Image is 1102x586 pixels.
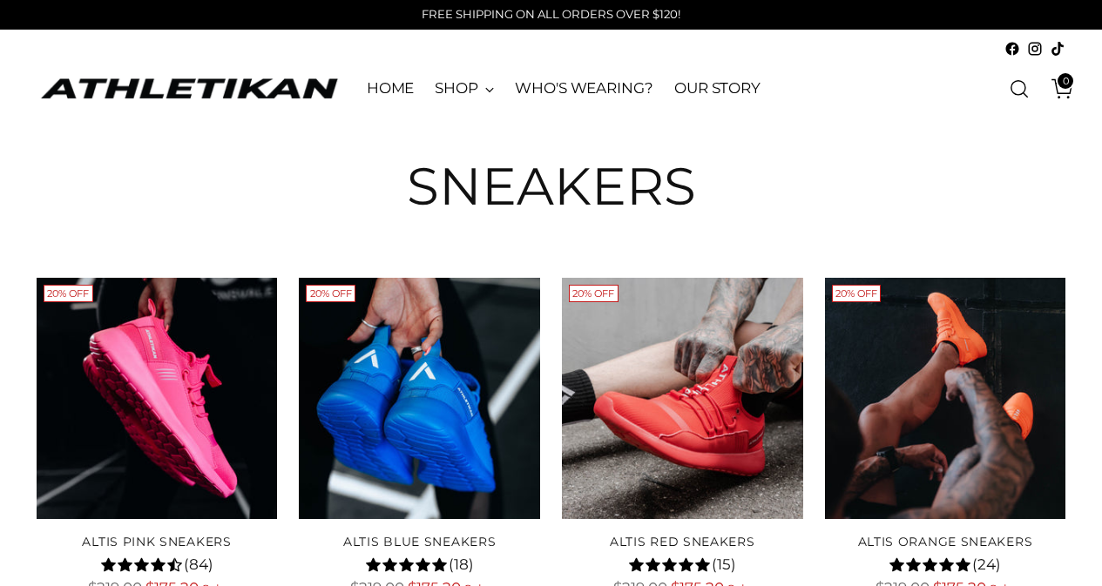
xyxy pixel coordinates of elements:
a: WHO'S WEARING? [515,70,653,108]
a: ALTIS Blue Sneakers [299,278,540,519]
a: ALTIS Red Sneakers [562,278,803,519]
div: 4.8 rating (18 votes) [299,553,540,576]
a: OUR STORY [674,70,761,108]
a: ALTIS Orange Sneakers [825,278,1066,519]
a: ALTIS Red Sneakers [610,534,755,549]
span: (15) [712,554,736,576]
div: 4.7 rating (15 votes) [562,553,803,576]
p: FREE SHIPPING ON ALL ORDERS OVER $120! [422,6,680,24]
div: 4.3 rating (84 votes) [37,553,278,576]
span: (84) [184,554,213,576]
a: ATHLETIKAN [37,75,341,102]
a: Open cart modal [1038,71,1073,106]
a: ALTIS Blue Sneakers [343,534,496,549]
span: (18) [449,554,474,576]
span: (24) [972,554,1001,576]
a: ALTIS Orange Sneakers [858,534,1033,549]
a: HOME [367,70,415,108]
h1: Sneakers [407,158,696,215]
a: SHOP [435,70,494,108]
a: Open search modal [1002,71,1037,106]
span: 0 [1058,73,1073,89]
div: 4.8 rating (24 votes) [825,553,1066,576]
a: ALTIS Pink Sneakers [82,534,231,549]
a: ALTIS Pink Sneakers [37,278,278,519]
